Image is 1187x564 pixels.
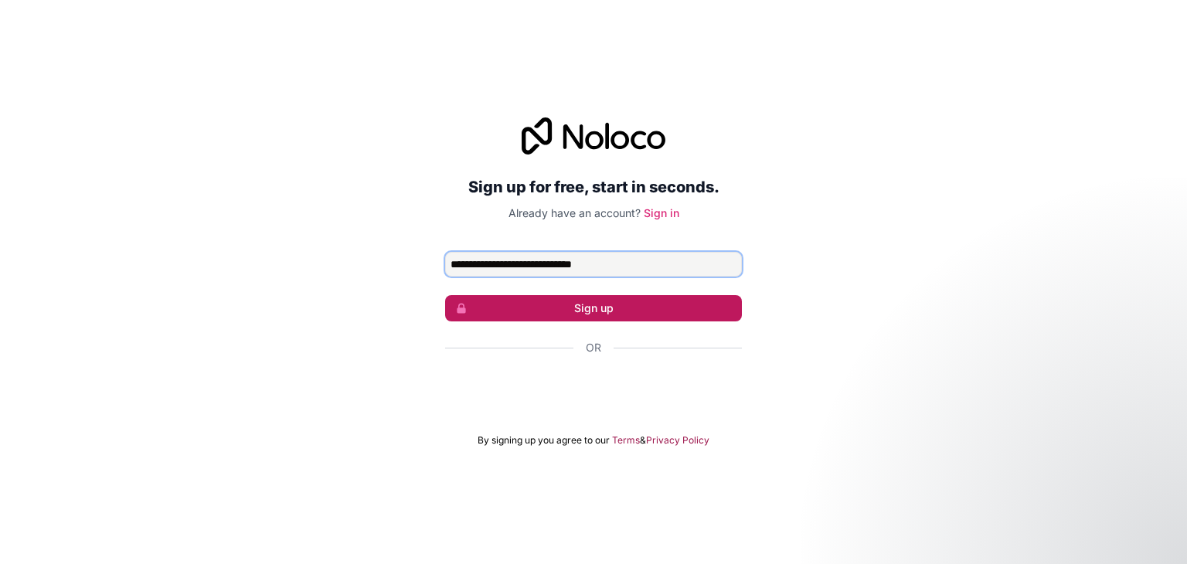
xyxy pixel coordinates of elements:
[508,206,641,219] span: Already have an account?
[445,295,742,321] button: Sign up
[478,434,610,447] span: By signing up you agree to our
[640,434,646,447] span: &
[878,448,1187,556] iframe: Intercom notifications message
[646,434,709,447] a: Privacy Policy
[437,372,750,406] iframe: To enrich screen reader interactions, please activate Accessibility in Grammarly extension settings
[586,340,601,355] span: Or
[644,206,679,219] a: Sign in
[612,434,640,447] a: Terms
[445,173,742,201] h2: Sign up for free, start in seconds.
[445,252,742,277] input: Email address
